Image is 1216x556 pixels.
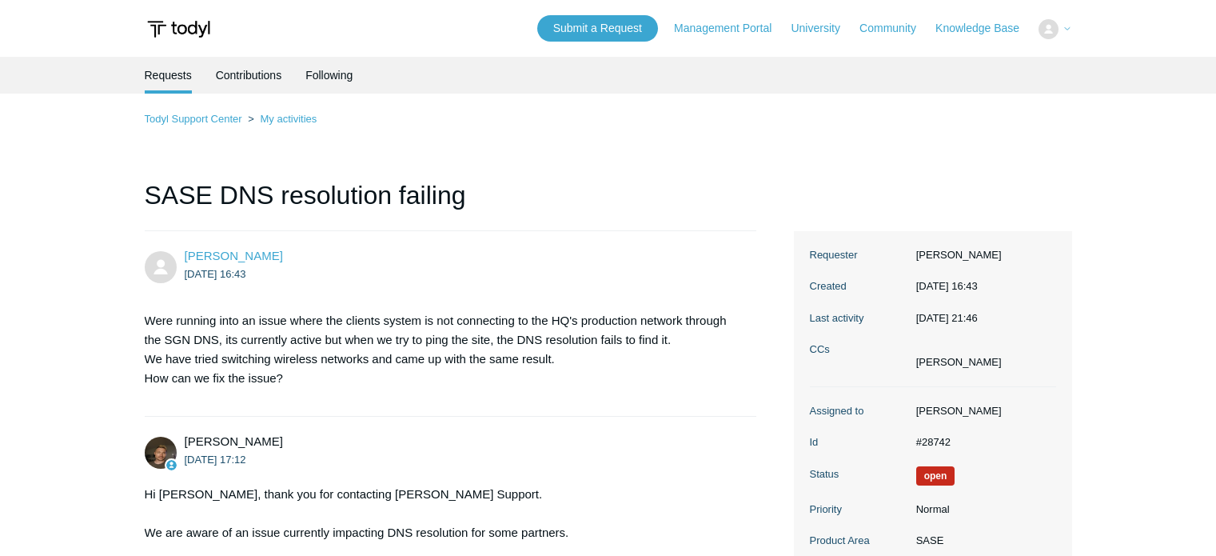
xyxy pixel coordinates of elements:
dt: Id [810,434,908,450]
a: My activities [260,113,317,125]
a: Contributions [216,57,282,94]
dd: SASE [908,533,1056,549]
span: Johnathen Mitchell [185,249,283,262]
dt: CCs [810,342,908,358]
li: My activities [245,113,317,125]
a: University [791,20,855,37]
h1: SASE DNS resolution failing [145,176,757,231]
span: Andy Paull [185,434,283,448]
dt: Priority [810,502,908,518]
time: 2025-10-07T16:43:03+00:00 [916,280,978,292]
li: Todyl Support Center [145,113,245,125]
a: Community [859,20,932,37]
p: Were running into an issue where the clients system is not connecting to the HQ's production netw... [145,311,741,388]
dd: Normal [908,502,1056,518]
span: We are working on a response for you [916,466,955,486]
dt: Requester [810,247,908,263]
time: 2025-10-07T21:46:42+00:00 [916,312,978,324]
a: Todyl Support Center [145,113,242,125]
a: Knowledge Base [935,20,1035,37]
time: 2025-10-07T16:43:03Z [185,268,246,280]
dt: Created [810,278,908,294]
dt: Assigned to [810,403,908,419]
dd: [PERSON_NAME] [908,247,1056,263]
li: Requests [145,57,192,94]
a: Management Portal [674,20,787,37]
dd: #28742 [908,434,1056,450]
time: 2025-10-07T17:12:30Z [185,454,246,466]
a: [PERSON_NAME] [185,249,283,262]
dt: Product Area [810,533,908,549]
a: Submit a Request [537,15,658,42]
a: Following [305,57,353,94]
dd: [PERSON_NAME] [908,403,1056,419]
dt: Status [810,466,908,482]
img: Todyl Support Center Help Center home page [145,14,213,44]
dt: Last activity [810,310,908,326]
li: Samantha Hoover [916,354,1002,370]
